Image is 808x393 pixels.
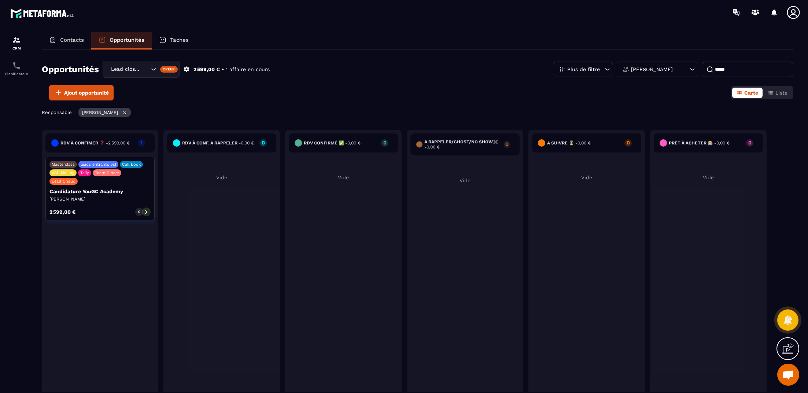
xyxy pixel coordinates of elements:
span: 2 599,00 € [108,140,130,146]
p: Contacts [60,37,84,43]
span: Carte [744,90,758,96]
button: Ajout opportunité [49,85,114,100]
p: 2 599,00 € [49,209,76,214]
a: formationformationCRM [2,30,31,56]
p: Lead Chaud [52,179,75,184]
p: 1 [138,140,145,145]
p: 0 [504,142,510,147]
span: 0,00 € [427,144,440,150]
a: Opportunités [91,32,152,49]
p: [PERSON_NAME] [49,196,151,202]
p: 1 affaire en cours [226,66,270,73]
img: scheduler [12,61,21,70]
p: CRM [2,46,31,50]
p: • [222,66,224,73]
p: 0 [138,209,140,214]
p: Responsable : [42,110,75,115]
h2: Opportunités [42,62,99,77]
h6: A RAPPELER/GHOST/NO SHOW✖️ - [424,139,500,150]
h6: A SUIVRE ⏳ - [547,140,591,146]
img: formation [12,36,21,44]
a: Tâches [152,32,196,49]
h6: Rdv confirmé ✅ - [304,140,361,146]
div: Ouvrir le chat [777,364,799,386]
p: Call book [122,162,141,167]
div: Créer [160,66,178,73]
p: Vide [167,175,276,180]
span: Liste [775,90,787,96]
span: 0,00 € [716,140,730,146]
p: Opportunités [110,37,144,43]
span: 0,00 € [578,140,591,146]
p: [PERSON_NAME] [631,67,673,72]
p: Team Closer [95,170,119,175]
p: 0 [259,140,267,145]
p: Candidature YouGC Academy [49,188,151,194]
p: Vide [410,177,520,183]
p: Vide [532,175,641,180]
p: Vide [654,175,763,180]
input: Search for option [142,65,149,73]
p: Tâches [170,37,189,43]
span: Lead closing [109,65,142,73]
span: Ajout opportunité [64,89,109,96]
span: 0,00 € [241,140,254,146]
img: logo [10,7,76,20]
p: [PERSON_NAME] [82,110,118,115]
h6: RDV à confimer ❓ - [60,140,130,146]
p: Plus de filtre [567,67,600,72]
h6: RDV à conf. A RAPPELER - [182,140,254,146]
p: 2 599,00 € [193,66,220,73]
div: Search for option [103,61,180,78]
p: Planificateur [2,72,31,76]
p: 0 [381,140,388,145]
button: Carte [732,88,763,98]
span: 0,00 € [347,140,361,146]
button: Liste [763,88,792,98]
p: Tally [80,170,89,175]
a: schedulerschedulerPlanificateur [2,56,31,81]
p: Masterclass [52,162,75,167]
p: 0 [624,140,632,145]
p: 0 [746,140,753,145]
a: Contacts [42,32,91,49]
p: VSL Mailing [52,170,74,175]
p: Vide [289,175,398,180]
h6: Prêt à acheter 🎰 - [669,140,730,146]
p: leads entrants vsl [81,162,116,167]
